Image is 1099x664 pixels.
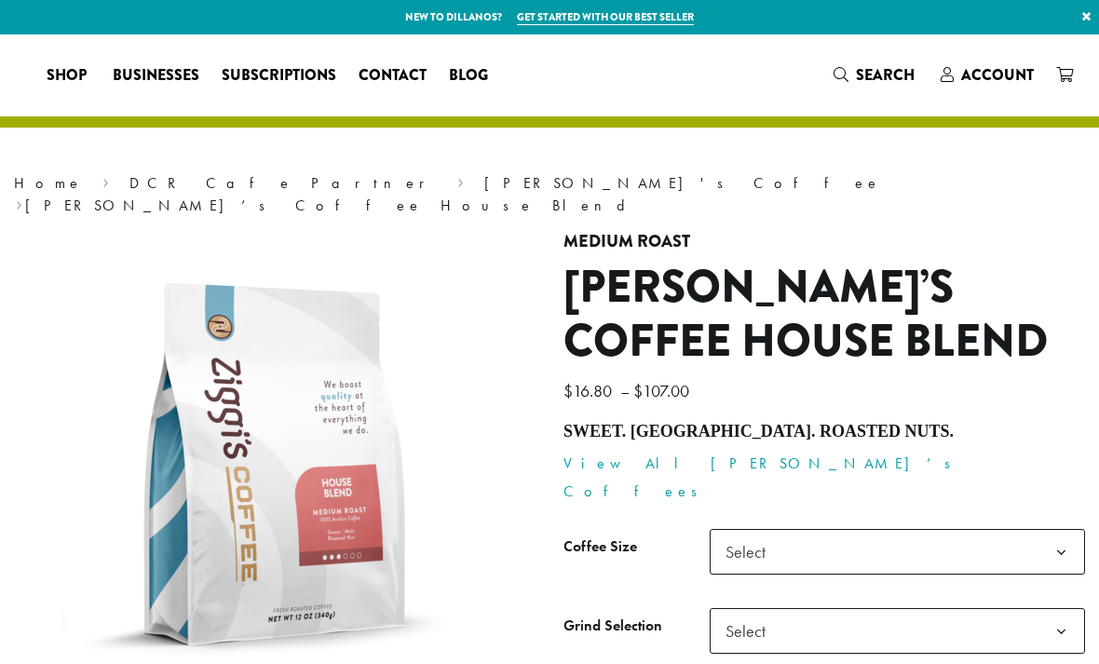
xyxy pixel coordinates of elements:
[449,64,488,88] span: Blog
[710,529,1085,575] span: Select
[563,261,1085,368] h1: [PERSON_NAME]’s Coffee House Blend
[359,64,427,88] span: Contact
[710,608,1085,654] span: Select
[718,534,784,570] span: Select
[16,188,22,217] span: ›
[563,380,573,401] span: $
[484,173,881,193] a: [PERSON_NAME]'s Coffee
[633,380,694,401] bdi: 107.00
[620,380,630,401] span: –
[822,60,929,90] a: Search
[222,64,336,88] span: Subscriptions
[563,613,710,640] label: Grind Selection
[563,380,617,401] bdi: 16.80
[113,64,199,88] span: Businesses
[47,64,87,88] span: Shop
[856,64,915,86] span: Search
[718,613,784,649] span: Select
[563,534,710,561] label: Coffee Size
[102,166,109,195] span: ›
[517,9,694,25] a: Get started with our best seller
[633,380,643,401] span: $
[961,64,1034,86] span: Account
[35,61,102,90] a: Shop
[563,454,963,501] a: View All [PERSON_NAME]’s Coffees
[14,173,83,193] a: Home
[563,232,1085,252] h4: Medium Roast
[563,422,1085,442] h4: Sweet. [GEOGRAPHIC_DATA]. Roasted nuts.
[129,173,438,193] a: DCR Cafe Partner
[457,166,464,195] span: ›
[14,172,1085,217] nav: Breadcrumb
